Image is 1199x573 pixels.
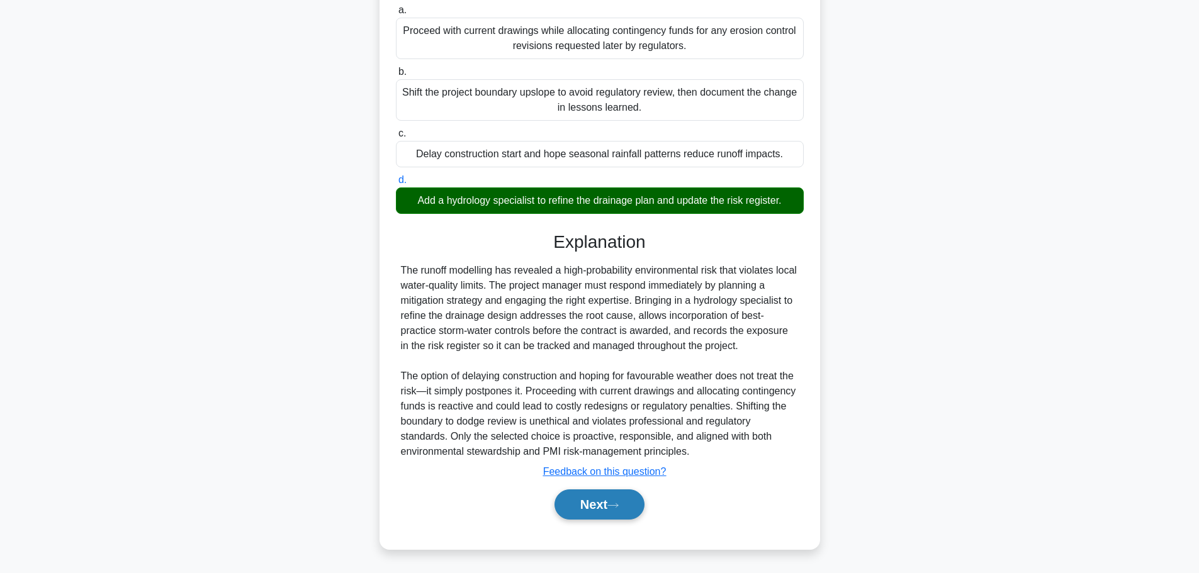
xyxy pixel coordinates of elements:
button: Next [554,489,645,520]
div: The runoff modelling has revealed a high-probability environmental risk that violates local water... [401,263,799,459]
span: a. [398,4,407,15]
span: c. [398,128,406,138]
h3: Explanation [403,231,796,253]
div: Add a hydrology specialist to refine the drainage plan and update the risk register. [396,187,804,214]
div: Delay construction start and hope seasonal rainfall patterns reduce runoff impacts. [396,141,804,167]
div: Proceed with current drawings while allocating contingency funds for any erosion control revision... [396,18,804,59]
div: Shift the project boundary upslope to avoid regulatory review, then document the change in lesson... [396,79,804,121]
a: Feedback on this question? [543,466,667,477]
span: b. [398,66,407,77]
span: d. [398,174,407,185]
